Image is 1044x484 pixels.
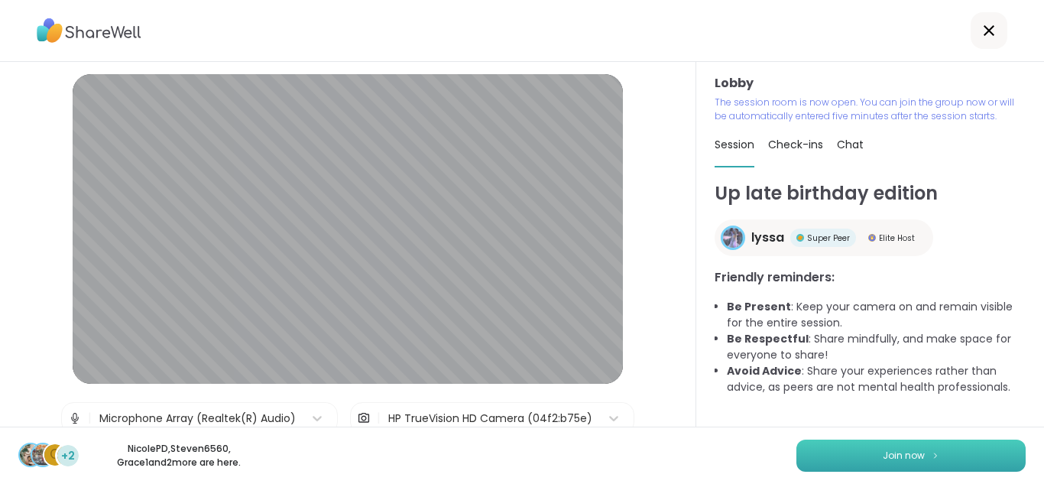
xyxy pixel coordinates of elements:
img: ShareWell Logo [37,13,141,48]
h1: Up late birthday edition [715,180,1026,207]
img: Camera [357,403,371,434]
span: Join now [883,449,925,463]
button: Join now [796,440,1026,472]
img: lyssa [723,228,743,248]
div: HP TrueVision HD Camera (04f2:b75e) [388,411,592,427]
li: : Share mindfully, and make space for everyone to share! [727,331,1026,363]
span: | [377,403,381,434]
img: Elite Host [868,234,876,242]
span: | [88,403,92,434]
span: lyssa [751,229,784,247]
div: Microphone Array (Realtek(R) Audio) [99,411,296,427]
span: Elite Host [879,232,915,244]
img: Steven6560 [32,444,53,466]
img: NicolePD [20,444,41,466]
img: ShareWell Logomark [931,451,940,460]
span: G [50,445,60,465]
span: Super Peer [807,232,850,244]
span: +2 [61,448,75,464]
span: Chat [837,137,864,152]
a: lyssalyssaSuper PeerSuper PeerElite HostElite Host [715,219,933,256]
li: : Keep your camera on and remain visible for the entire session. [727,299,1026,331]
p: NicolePD , Steven6560 , Grace1 and 2 more are here. [93,442,264,469]
h3: Friendly reminders: [715,268,1026,287]
li: : Share your experiences rather than advice, as peers are not mental health professionals. [727,363,1026,395]
p: The session room is now open. You can join the group now or will be automatically entered five mi... [715,96,1026,123]
b: Be Present [727,299,791,314]
img: Super Peer [796,234,804,242]
img: Microphone [68,403,82,434]
span: Check-ins [768,137,823,152]
b: Be Respectful [727,331,809,346]
b: Avoid Advice [727,363,802,378]
span: Session [715,137,754,152]
h3: Lobby [715,74,1026,93]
